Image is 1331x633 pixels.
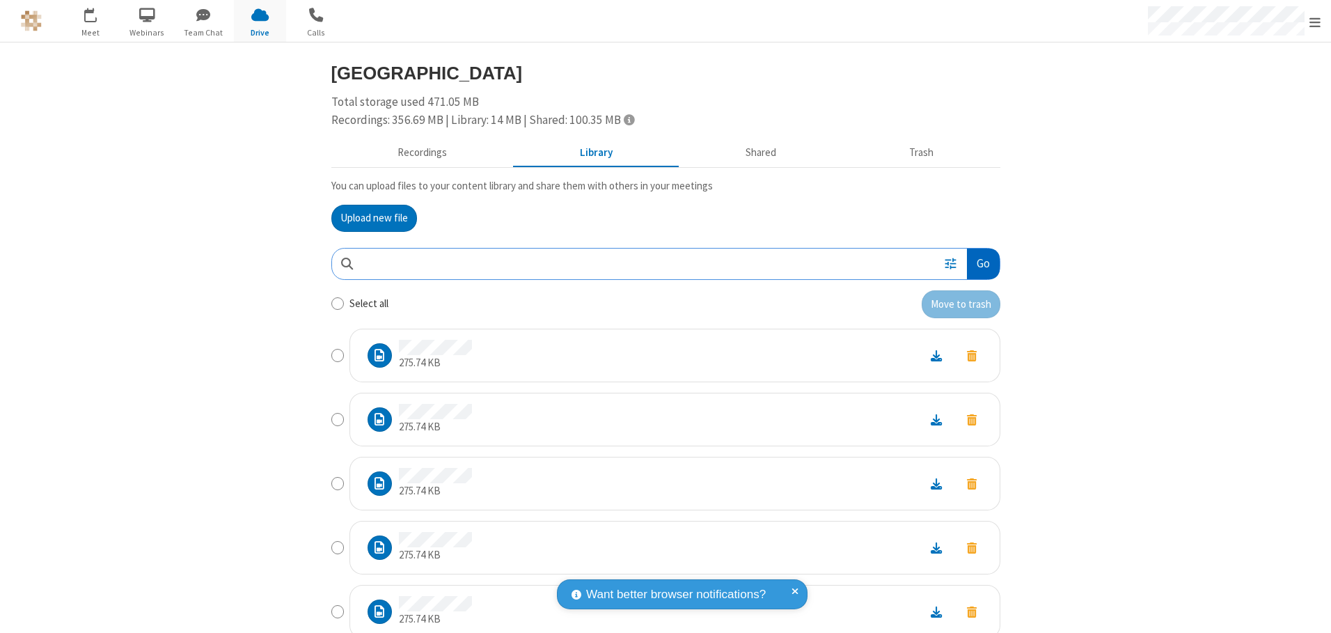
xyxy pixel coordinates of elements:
[331,205,417,233] button: Upload new file
[679,140,843,166] button: Shared during meetings
[65,26,117,39] span: Meet
[399,611,472,627] p: 275.74 KB
[94,8,103,18] div: 1
[331,63,1000,83] h3: [GEOGRAPHIC_DATA]
[290,26,342,39] span: Calls
[399,547,472,563] p: 275.74 KB
[331,111,1000,130] div: Recordings: 356.69 MB | Library: 14 MB | Shared: 100.35 MB
[954,602,989,621] button: Move to trash
[234,26,286,39] span: Drive
[918,604,954,620] a: Download file
[922,290,1000,318] button: Move to trash
[624,114,634,125] span: Totals displayed include files that have been moved to the trash.
[918,347,954,364] a: Download file
[954,346,989,365] button: Move to trash
[586,586,766,604] span: Want better browser notifications?
[178,26,230,39] span: Team Chat
[918,476,954,492] a: Download file
[954,474,989,493] button: Move to trash
[843,140,1000,166] button: Trash
[331,140,514,166] button: Recorded meetings
[918,540,954,556] a: Download file
[331,93,1000,129] div: Total storage used 471.05 MB
[349,296,388,312] label: Select all
[399,419,472,435] p: 275.74 KB
[967,249,999,280] button: Go
[954,538,989,557] button: Move to trash
[331,178,1000,194] p: You can upload files to your content library and share them with others in your meetings
[21,10,42,31] img: QA Selenium DO NOT DELETE OR CHANGE
[399,483,472,499] p: 275.74 KB
[399,355,472,371] p: 275.74 KB
[954,410,989,429] button: Move to trash
[918,412,954,428] a: Download file
[514,140,679,166] button: Content library
[121,26,173,39] span: Webinars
